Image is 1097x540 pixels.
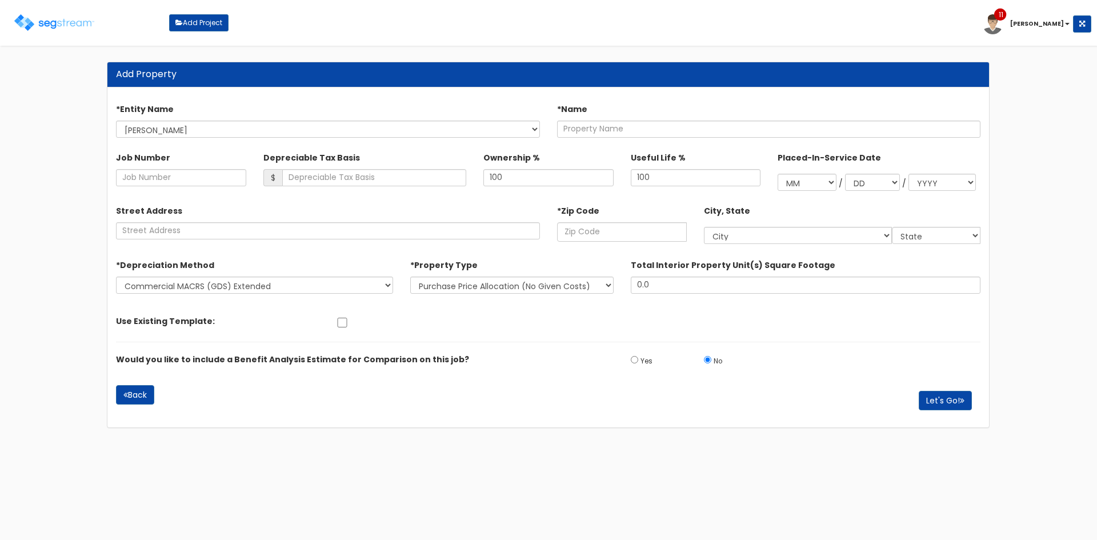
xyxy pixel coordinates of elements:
small: Yes [640,357,652,366]
span: 11 [999,10,1003,21]
div: / [839,178,843,189]
input: Zip Code [557,222,687,242]
label: Depreciable Tax Basis [263,148,360,163]
button: Add Project [169,14,229,31]
input: Useful Life % [631,169,760,186]
input: Street Address [116,222,540,239]
img: avatar.png [983,14,1003,34]
input: Depreciable Tax Basis [282,169,467,186]
label: Placed-In-Service Date [778,148,881,163]
img: logo.png [14,14,94,31]
div: / [902,178,906,189]
label: Job Number [116,148,170,163]
label: *Zip Code [557,201,599,217]
label: Ownership % [483,148,540,163]
input: Property Name [557,121,981,138]
input: Job Number [116,169,246,186]
label: *Depreciation Method [116,255,214,271]
label: *Entity Name [116,99,174,115]
b: [PERSON_NAME] [1010,19,1064,28]
input: Ownership % [483,169,613,186]
label: Use Existing Template: [116,315,215,327]
span: $ [263,169,282,186]
label: City, State [704,201,750,217]
label: Would you like to include a Benefit Analysis Estimate for Comparison on this job? [116,354,469,365]
input: total square foot [631,277,981,294]
label: Total Interior Property Unit(s) Square Footage [631,255,835,271]
div: Add Property [116,68,980,81]
small: No [714,357,722,366]
button: Let's Go! [919,391,972,410]
button: Back [116,385,154,405]
label: Street Address [116,201,182,217]
label: *Property Type [410,255,478,271]
label: Useful Life % [631,148,686,163]
label: *Name [557,99,587,115]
